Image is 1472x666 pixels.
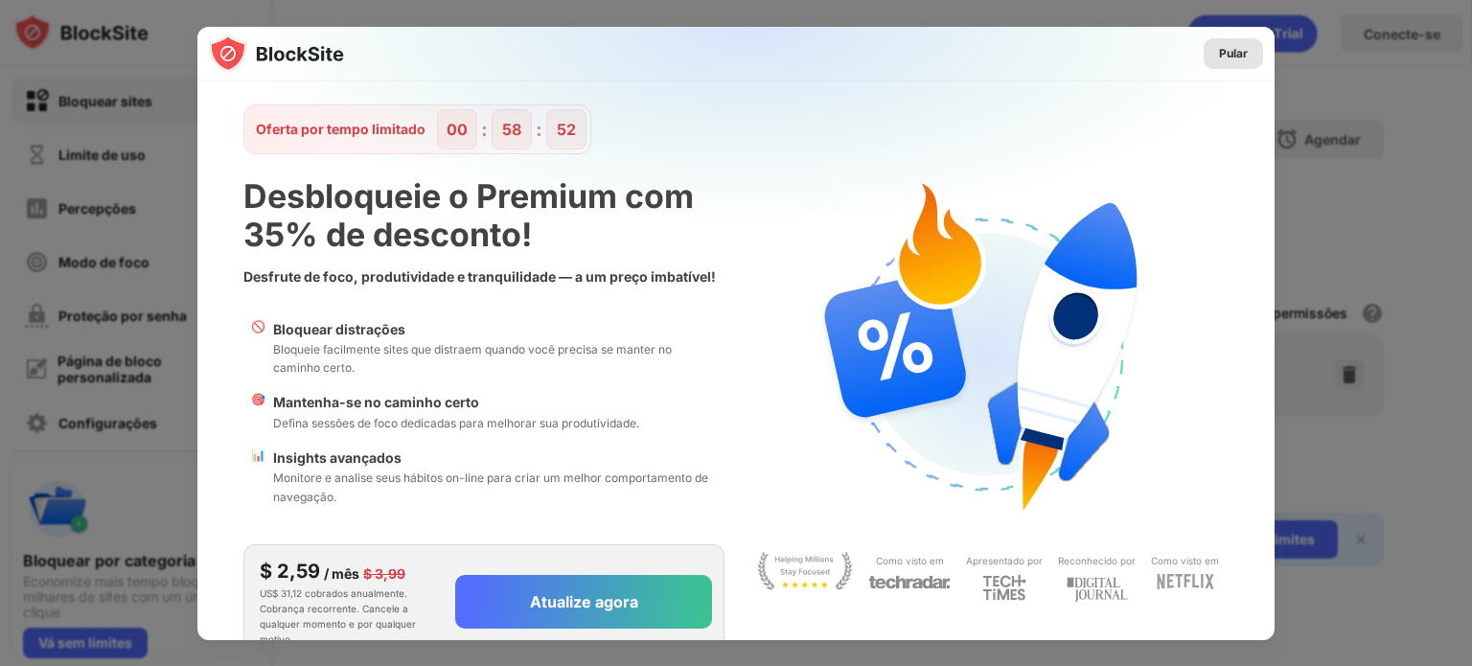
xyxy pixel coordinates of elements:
[273,416,639,430] font: Defina sessões de foco dedicadas para melhorar sua produtividade.
[273,449,402,466] font: Insights avançados
[1067,574,1128,606] img: light-digital-journal.svg
[982,574,1026,601] img: light-techtimes.svg
[273,471,708,503] font: Monitore e analise seus hábitos on-line para criar um melhor comportamento de navegação.
[1151,555,1219,566] font: Como visto em
[251,448,265,462] font: 📊
[324,565,359,582] font: / mês
[530,592,638,611] font: Atualize agora
[260,587,416,645] font: US$ 31,12 cobrados anualmente. Cobrança recorrente. Cancele a qualquer momento e por qualquer mot...
[1157,574,1214,589] img: light-netflix.svg
[1058,555,1136,566] font: Reconhecido por
[209,27,1286,406] img: gradient.svg
[1219,46,1248,60] font: Pular
[876,555,944,566] font: Como visto em
[757,552,853,590] img: light-stay-focus.svg
[363,565,405,582] font: $ 3,99
[966,555,1043,566] font: Apresentado por
[260,560,320,583] font: $ 2,59
[273,394,479,410] font: Mantenha-se no caminho certo
[868,574,951,590] img: light-techradar.svg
